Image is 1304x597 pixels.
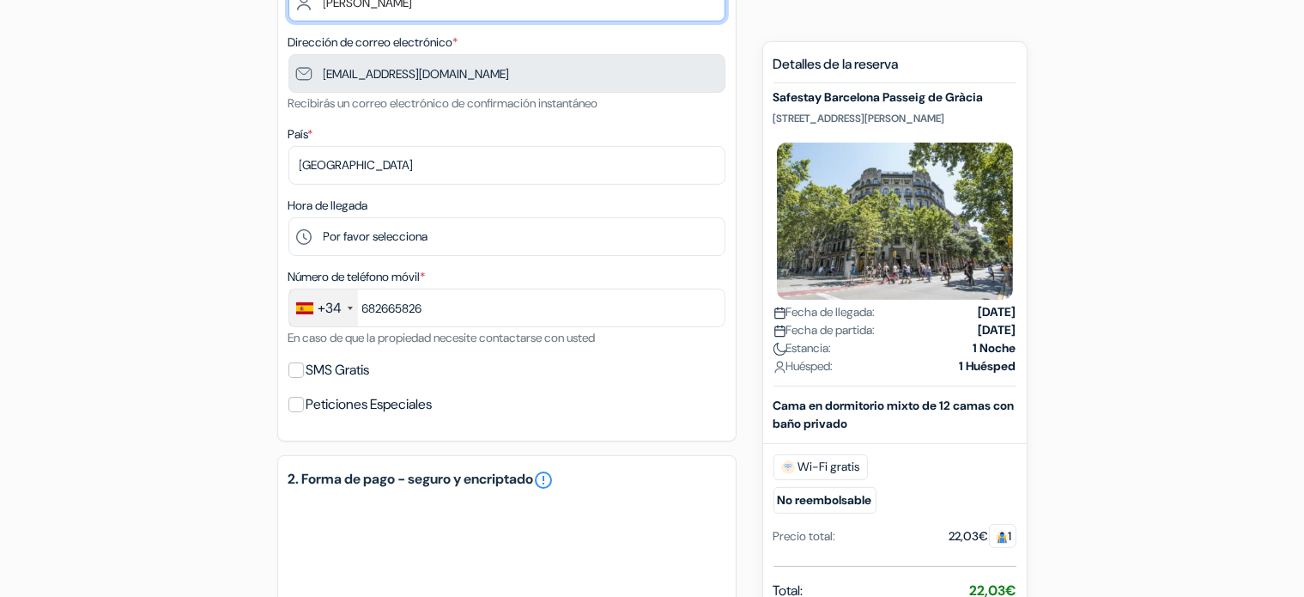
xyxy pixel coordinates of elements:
[534,470,555,490] a: error_outline
[773,307,786,320] img: calendar.svg
[289,289,358,326] div: Spain (España): +34
[288,197,368,215] label: Hora de llegada
[979,321,1016,339] strong: [DATE]
[773,357,834,375] span: Huésped:
[973,339,1016,357] strong: 1 Noche
[773,361,786,374] img: user_icon.svg
[288,54,725,93] input: Introduzca la dirección de correo electrónico
[773,303,876,321] span: Fecha de llegada:
[773,321,876,339] span: Fecha de partida:
[960,357,1016,375] strong: 1 Huésped
[288,268,426,286] label: Número de teléfono móvil
[773,487,876,514] small: No reembolsable
[996,531,1009,544] img: guest.svg
[773,339,832,357] span: Estancia:
[773,398,1015,431] b: Cama en dormitorio mixto de 12 camas con baño privado
[773,325,786,338] img: calendar.svg
[306,358,370,382] label: SMS Gratis
[773,343,786,356] img: moon.svg
[781,460,795,474] img: free_wifi.svg
[773,56,1016,83] h5: Detalles de la reserva
[318,298,343,319] div: +34
[306,393,433,417] label: Peticiones Especiales
[989,524,1016,548] span: 1
[288,34,458,52] label: Dirección de correo electrónico
[773,527,836,545] div: Precio total:
[773,454,868,480] span: Wi-Fi gratis
[288,330,596,345] small: En caso de que la propiedad necesite contactarse con usted
[949,527,1016,545] div: 22,03€
[288,125,313,143] label: País
[288,289,725,327] input: 612 34 56 78
[773,90,1016,105] h5: Safestay Barcelona Passeig de Gràcia
[773,112,1016,125] p: [STREET_ADDRESS][PERSON_NAME]
[288,470,725,490] h5: 2. Forma de pago - seguro y encriptado
[288,95,598,111] small: Recibirás un correo electrónico de confirmación instantáneo
[979,303,1016,321] strong: [DATE]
